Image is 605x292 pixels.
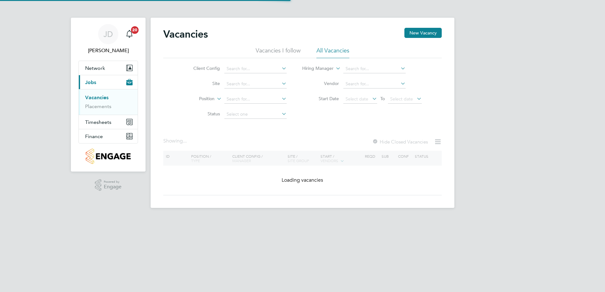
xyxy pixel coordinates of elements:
[224,95,287,104] input: Search for...
[378,94,387,103] span: To
[302,96,339,101] label: Start Date
[85,133,103,139] span: Finance
[79,89,138,115] div: Jobs
[85,65,105,71] span: Network
[95,179,122,191] a: Powered byEngage
[85,119,111,125] span: Timesheets
[343,80,406,88] input: Search for...
[316,47,349,58] li: All Vacancies
[86,149,130,164] img: countryside-properties-logo-retina.png
[163,28,208,40] h2: Vacancies
[85,103,111,109] a: Placements
[224,110,287,119] input: Select one
[404,28,442,38] button: New Vacancy
[178,96,215,102] label: Position
[71,18,146,172] nav: Main navigation
[85,79,96,85] span: Jobs
[224,80,287,88] input: Search for...
[184,65,220,71] label: Client Config
[302,81,339,86] label: Vendor
[103,30,113,38] span: JD
[390,96,413,102] span: Select date
[104,184,122,190] span: Engage
[79,129,138,143] button: Finance
[346,96,368,102] span: Select date
[224,64,287,73] input: Search for...
[104,179,122,185] span: Powered by
[123,24,136,44] a: 20
[79,75,138,89] button: Jobs
[163,138,188,144] div: Showing
[297,65,334,72] label: Hiring Manager
[343,64,406,73] input: Search for...
[183,138,187,144] span: ...
[78,24,138,54] a: JD[PERSON_NAME]
[256,47,301,58] li: Vacancies I follow
[372,139,428,145] label: Hide Closed Vacancies
[79,115,138,129] button: Timesheets
[79,61,138,75] button: Network
[78,47,138,54] span: Jenna Deehan
[85,94,109,100] a: Vacancies
[184,81,220,86] label: Site
[184,111,220,117] label: Status
[78,149,138,164] a: Go to home page
[131,26,139,34] span: 20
